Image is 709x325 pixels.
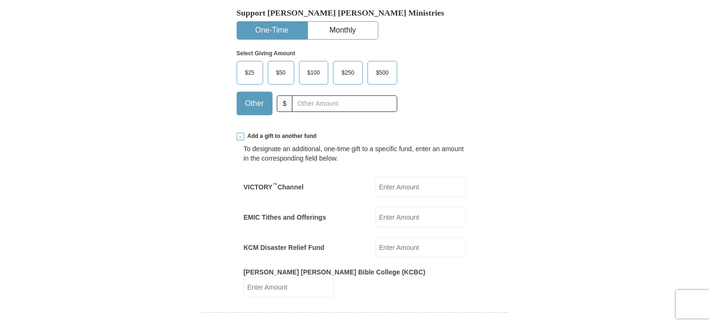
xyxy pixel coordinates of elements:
label: [PERSON_NAME] [PERSON_NAME] Bible College (KCBC) [244,267,426,277]
input: Enter Amount [376,237,466,257]
span: $500 [371,66,393,80]
input: Enter Amount [376,207,466,227]
span: $100 [303,66,325,80]
sup: ™ [273,182,278,188]
span: $50 [272,66,290,80]
span: $ [277,95,293,112]
button: One-Time [237,22,307,39]
span: Other [240,96,269,111]
input: Enter Amount [244,277,334,297]
span: $250 [337,66,359,80]
button: Monthly [308,22,378,39]
input: Enter Amount [376,177,466,197]
span: $25 [240,66,259,80]
label: KCM Disaster Relief Fund [244,243,325,252]
h5: Support [PERSON_NAME] [PERSON_NAME] Ministries [237,8,473,18]
strong: Select Giving Amount [237,50,295,57]
span: Add a gift to another fund [244,132,317,140]
input: Other Amount [292,95,397,112]
div: To designate an additional, one-time gift to a specific fund, enter an amount in the correspondin... [244,144,466,163]
label: VICTORY Channel [244,182,304,192]
label: EMIC Tithes and Offerings [244,213,326,222]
